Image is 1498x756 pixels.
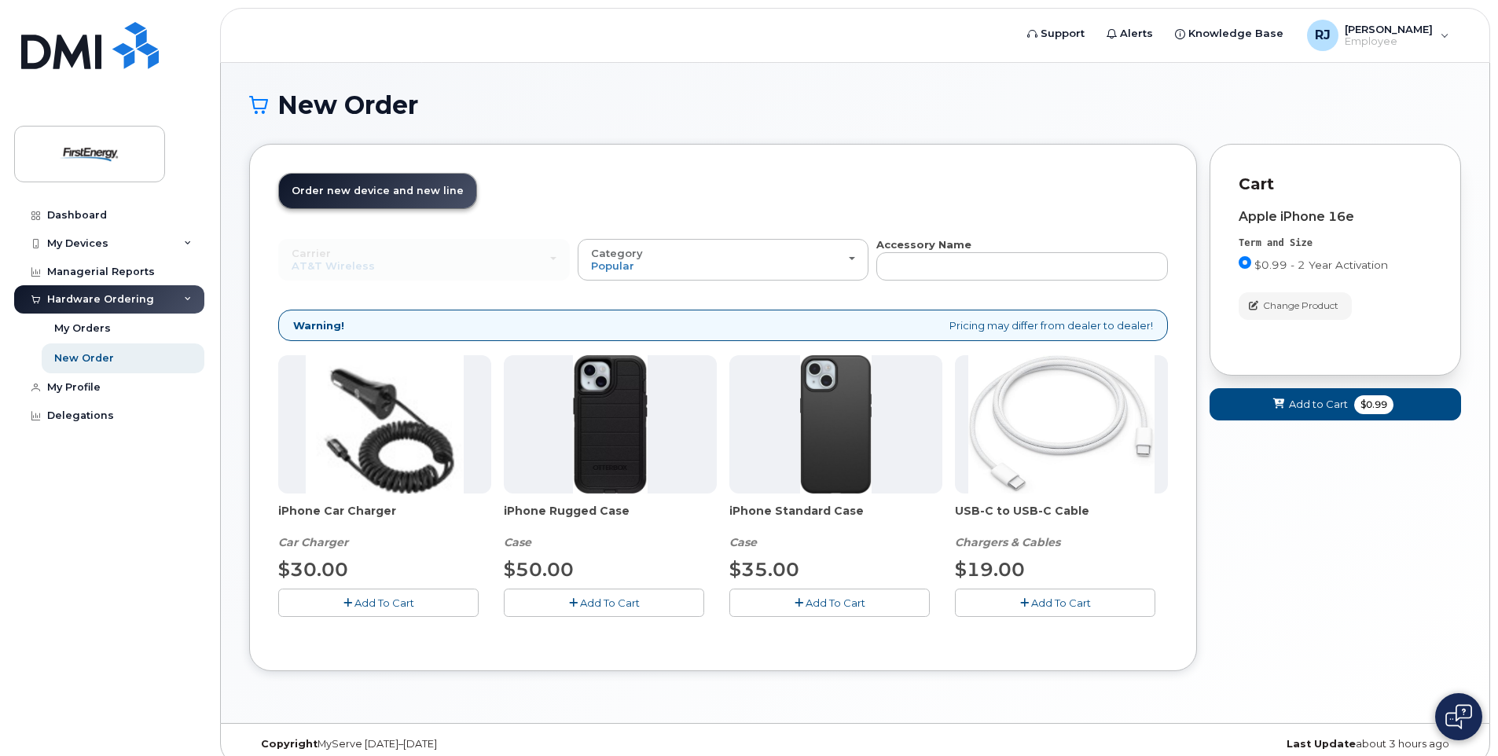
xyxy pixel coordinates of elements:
span: iPhone Car Charger [278,503,491,534]
span: $30.00 [278,558,348,581]
p: Cart [1239,173,1432,196]
span: Add To Cart [806,596,865,609]
img: iphonesecg.jpg [306,355,464,494]
strong: Accessory Name [876,238,971,251]
span: iPhone Standard Case [729,503,942,534]
strong: Last Update [1287,738,1356,750]
div: Apple iPhone 16e [1239,210,1432,224]
button: Add To Cart [504,589,704,616]
div: USB-C to USB-C Cable [955,503,1168,550]
img: Defender.jpg [573,355,648,494]
div: Term and Size [1239,237,1432,250]
button: Add To Cart [955,589,1155,616]
span: Add To Cart [354,596,414,609]
span: $0.99 [1354,395,1393,414]
img: Open chat [1445,704,1472,729]
span: Add to Cart [1289,397,1348,412]
span: iPhone Rugged Case [504,503,717,534]
strong: Warning! [293,318,344,333]
span: Change Product [1263,299,1338,313]
span: Category [591,247,643,259]
button: Add to Cart $0.99 [1210,388,1461,420]
em: Car Charger [278,535,348,549]
div: MyServe [DATE]–[DATE] [249,738,653,750]
span: $0.99 - 2 Year Activation [1254,259,1388,271]
span: USB-C to USB-C Cable [955,503,1168,534]
div: iPhone Standard Case [729,503,942,550]
button: Add To Cart [729,589,930,616]
div: Pricing may differ from dealer to dealer! [278,310,1168,342]
span: Popular [591,259,634,272]
div: iPhone Rugged Case [504,503,717,550]
button: Add To Cart [278,589,479,616]
em: Case [729,535,757,549]
strong: Copyright [261,738,318,750]
span: Add To Cart [1031,596,1091,609]
button: Category Popular [578,239,869,280]
input: $0.99 - 2 Year Activation [1239,256,1251,269]
img: Symmetry.jpg [800,355,872,494]
span: $19.00 [955,558,1025,581]
button: Change Product [1239,292,1352,320]
em: Case [504,535,531,549]
span: $50.00 [504,558,574,581]
em: Chargers & Cables [955,535,1060,549]
span: Add To Cart [580,596,640,609]
img: USB-C.jpg [968,355,1155,494]
span: $35.00 [729,558,799,581]
h1: New Order [249,91,1461,119]
div: about 3 hours ago [1057,738,1461,750]
span: Order new device and new line [292,185,464,196]
div: iPhone Car Charger [278,503,491,550]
